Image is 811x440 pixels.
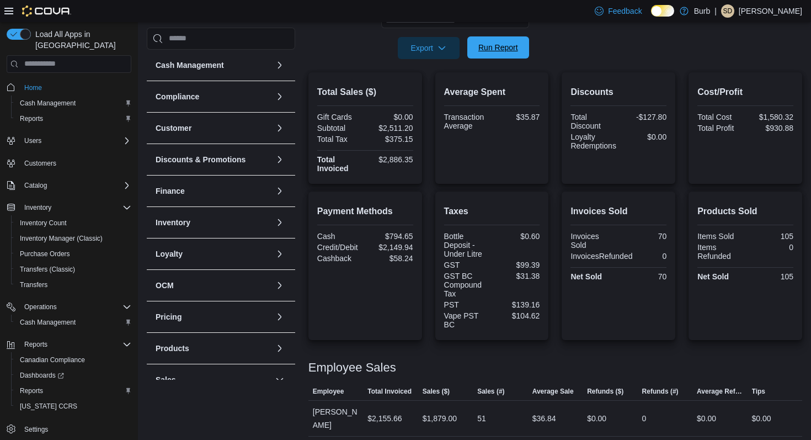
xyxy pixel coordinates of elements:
div: $0.60 [494,232,540,241]
span: Transfers (Classic) [15,263,131,276]
button: Sales [273,373,286,386]
div: $31.38 [494,272,540,280]
h3: Products [156,343,189,354]
button: Cash Management [11,96,136,111]
a: Settings [20,423,52,436]
div: 0 [642,412,647,425]
div: 70 [621,272,666,281]
div: 105 [748,272,793,281]
h3: Employee Sales [308,361,396,374]
div: $2,886.35 [367,155,413,164]
div: $794.65 [367,232,413,241]
h3: Loyalty [156,248,183,259]
button: Finance [156,185,271,197]
button: Products [156,343,271,354]
button: Discounts & Promotions [156,154,271,165]
button: Pricing [273,310,286,324]
button: Reports [11,383,136,399]
span: Operations [20,300,131,314]
div: Cash [317,232,363,241]
button: Catalog [2,178,136,193]
button: Products [273,342,286,355]
h3: OCM [156,280,174,291]
span: Inventory Manager (Classic) [15,232,131,245]
span: Employee [313,387,344,396]
span: Inventory Count [20,219,67,227]
div: Items Refunded [697,243,743,261]
button: Reports [20,338,52,351]
div: -$127.80 [621,113,666,121]
div: $1,580.32 [748,113,793,121]
span: Customers [24,159,56,168]
strong: Net Sold [697,272,729,281]
h3: Sales [156,374,176,385]
span: Inventory Manager (Classic) [20,234,103,243]
div: $36.84 [532,412,556,425]
img: Cova [22,6,71,17]
span: Catalog [24,181,47,190]
span: Sales ($) [423,387,450,396]
a: Purchase Orders [15,247,74,261]
div: $2,155.66 [367,412,402,425]
div: GST [444,261,490,269]
a: Customers [20,157,61,170]
h2: Payment Methods [317,205,413,218]
span: Customers [20,156,131,170]
div: $2,511.20 [367,124,413,132]
button: Finance [273,184,286,198]
h3: Cash Management [156,60,224,71]
div: Bottle Deposit - Under Litre [444,232,490,258]
button: Transfers [11,277,136,293]
div: $0.00 [752,412,771,425]
span: Inventory [20,201,131,214]
span: Refunds ($) [587,387,623,396]
h3: Finance [156,185,185,197]
div: Total Profit [697,124,743,132]
span: Operations [24,303,57,311]
div: $104.62 [494,311,540,320]
button: Export [398,37,460,59]
a: Canadian Compliance [15,353,89,367]
span: SD [723,4,733,18]
div: $58.24 [367,254,413,263]
p: Burb [694,4,711,18]
button: OCM [156,280,271,291]
button: Compliance [156,91,271,102]
div: [PERSON_NAME] [308,401,363,436]
button: Run Report [467,36,529,59]
span: Average Refund [697,387,743,396]
span: Settings [24,425,48,434]
span: Inventory Count [15,216,131,230]
span: Inventory [24,203,51,212]
span: Purchase Orders [20,250,70,258]
div: Shelby Deppiesse [721,4,734,18]
h3: Pricing [156,311,182,322]
div: $0.00 [587,412,606,425]
span: Reports [20,386,43,395]
button: OCM [273,279,286,292]
div: Transaction Average [444,113,490,130]
span: Canadian Compliance [20,356,85,364]
span: Load All Apps in [GEOGRAPHIC_DATA] [31,29,131,51]
button: Operations [2,299,136,315]
span: Cash Management [15,316,131,329]
button: Reports [11,111,136,126]
span: Home [20,81,131,94]
strong: Net Sold [570,272,602,281]
button: Pricing [156,311,271,322]
button: Loyalty [156,248,271,259]
div: Items Sold [697,232,743,241]
span: Users [20,134,131,147]
p: | [714,4,717,18]
span: Washington CCRS [15,400,131,413]
span: Reports [24,340,47,349]
button: [US_STATE] CCRS [11,399,136,414]
button: Inventory [20,201,56,214]
span: Catalog [20,179,131,192]
span: Cash Management [15,97,131,110]
span: Purchase Orders [15,247,131,261]
span: Average Sale [532,387,574,396]
span: [US_STATE] CCRS [20,402,77,411]
a: Home [20,81,46,94]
